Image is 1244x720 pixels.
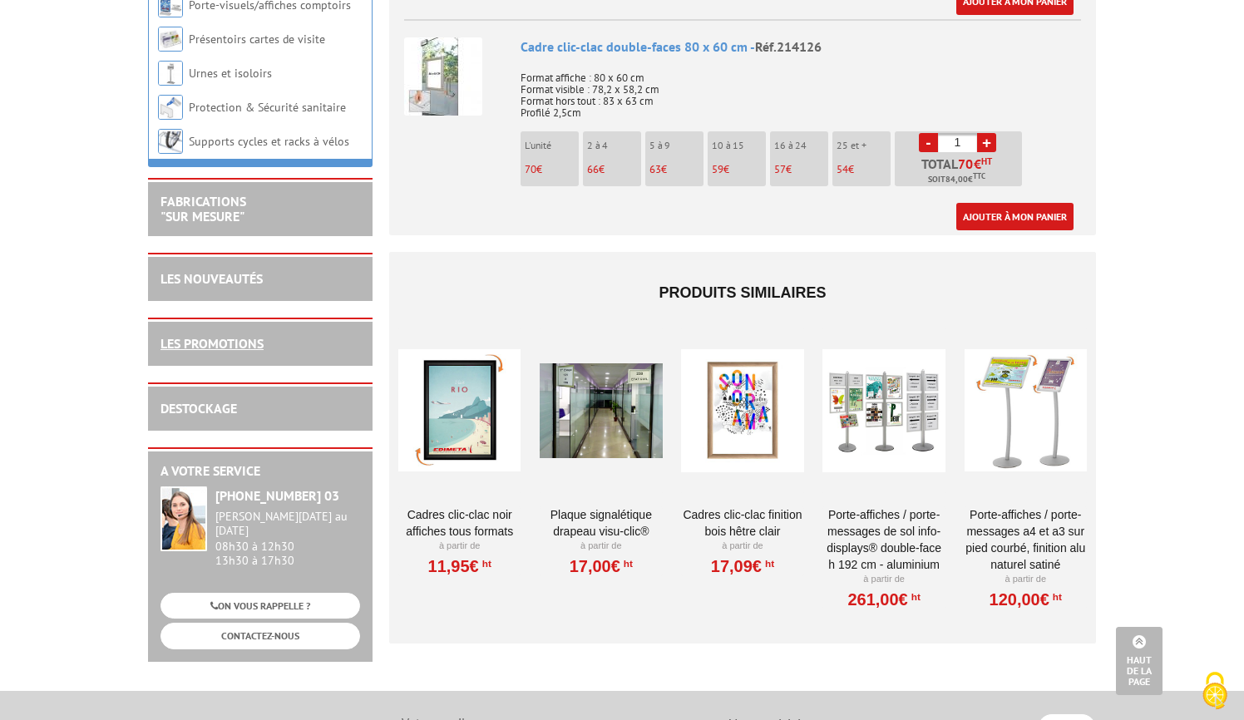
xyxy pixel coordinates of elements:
a: Haut de la page [1116,627,1163,695]
p: € [525,164,579,175]
a: 11,95€HT [428,561,491,571]
div: [PERSON_NAME][DATE] au [DATE] [215,510,360,538]
sup: HT [908,591,921,603]
sup: HT [620,558,633,570]
p: Format affiche : 80 x 60 cm Format visible : 78,2 x 58,2 cm Format hors tout : 83 x 63 cm Profilé... [521,61,1081,119]
p: L'unité [525,140,579,151]
a: Protection & Sécurité sanitaire [189,100,346,115]
a: 261,00€HT [847,594,920,604]
p: À partir de [965,573,1087,586]
a: LES NOUVEAUTÉS [160,270,263,287]
span: 84,00 [945,173,968,186]
p: 16 à 24 [774,140,828,151]
a: LES PROMOTIONS [160,335,264,352]
span: € [974,157,981,170]
img: Urnes et isoloirs [158,61,183,86]
a: Urnes et isoloirs [189,66,272,81]
a: Présentoirs cartes de visite [189,32,325,47]
span: Produits similaires [659,284,826,301]
p: À partir de [540,540,662,553]
p: € [712,164,766,175]
p: 5 à 9 [649,140,703,151]
p: 2 à 4 [587,140,641,151]
a: Porte-affiches / Porte-messages A4 et A3 sur pied courbé, finition alu naturel satiné [965,506,1087,573]
span: 70 [525,162,536,176]
a: Cadres clic-clac finition Bois Hêtre clair [681,506,803,540]
p: 25 et + [837,140,891,151]
a: ON VOUS RAPPELLE ? [160,593,360,619]
p: € [837,164,891,175]
a: Porte-affiches / Porte-messages de sol Info-Displays® double-face H 192 cm - Aluminium [822,506,945,573]
img: Supports cycles et racks à vélos [158,129,183,154]
sup: TTC [973,171,985,180]
p: Total [899,157,1022,186]
button: Cookies (fenêtre modale) [1186,663,1244,720]
span: 70 [958,157,974,170]
p: 10 à 15 [712,140,766,151]
span: Réf.214126 [755,38,822,55]
a: Plaque signalétique drapeau Visu-Clic® [540,506,662,540]
img: Protection & Sécurité sanitaire [158,95,183,120]
a: 17,00€HT [570,561,633,571]
div: Cadre clic-clac double-faces 80 x 60 cm - [521,37,1081,57]
a: 17,09€HT [711,561,774,571]
span: 57 [774,162,786,176]
span: Soit € [928,173,985,186]
img: widget-service.jpg [160,486,207,551]
div: 08h30 à 12h30 13h30 à 17h30 [215,510,360,567]
p: À partir de [681,540,803,553]
h2: A votre service [160,464,360,479]
a: CONTACTEZ-NOUS [160,623,360,648]
a: DESTOCKAGE [160,400,237,417]
img: Présentoirs cartes de visite [158,27,183,52]
sup: HT [479,558,491,570]
p: À partir de [822,573,945,586]
img: Cookies (fenêtre modale) [1194,670,1236,712]
p: € [649,164,703,175]
sup: HT [981,155,992,167]
sup: HT [1049,591,1062,603]
a: FABRICATIONS"Sur Mesure" [160,193,246,224]
a: Cadres clic-clac noir affiches tous formats [398,506,521,540]
p: € [587,164,641,175]
span: 63 [649,162,661,176]
a: 120,00€HT [990,594,1062,604]
a: + [977,133,996,152]
a: Ajouter à mon panier [956,203,1074,230]
a: - [919,133,938,152]
strong: [PHONE_NUMBER] 03 [215,487,339,504]
span: 54 [837,162,848,176]
a: Supports cycles et racks à vélos [189,134,349,149]
span: 66 [587,162,599,176]
p: À partir de [398,540,521,553]
p: € [774,164,828,175]
img: Cadre clic-clac double-faces 80 x 60 cm [404,37,482,116]
span: 59 [712,162,723,176]
sup: HT [762,558,774,570]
